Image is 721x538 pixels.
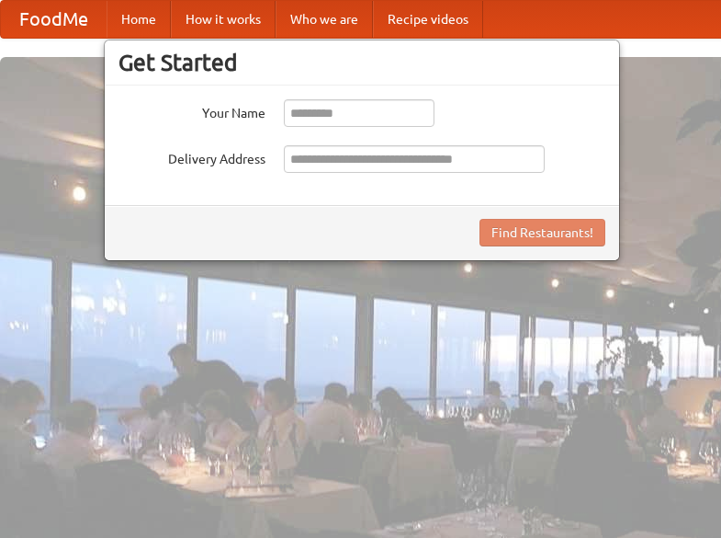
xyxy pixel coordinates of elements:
[107,1,171,38] a: Home
[1,1,107,38] a: FoodMe
[118,49,605,76] h3: Get Started
[479,219,605,246] button: Find Restaurants!
[276,1,373,38] a: Who we are
[373,1,483,38] a: Recipe videos
[118,99,265,122] label: Your Name
[171,1,276,38] a: How it works
[118,145,265,168] label: Delivery Address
